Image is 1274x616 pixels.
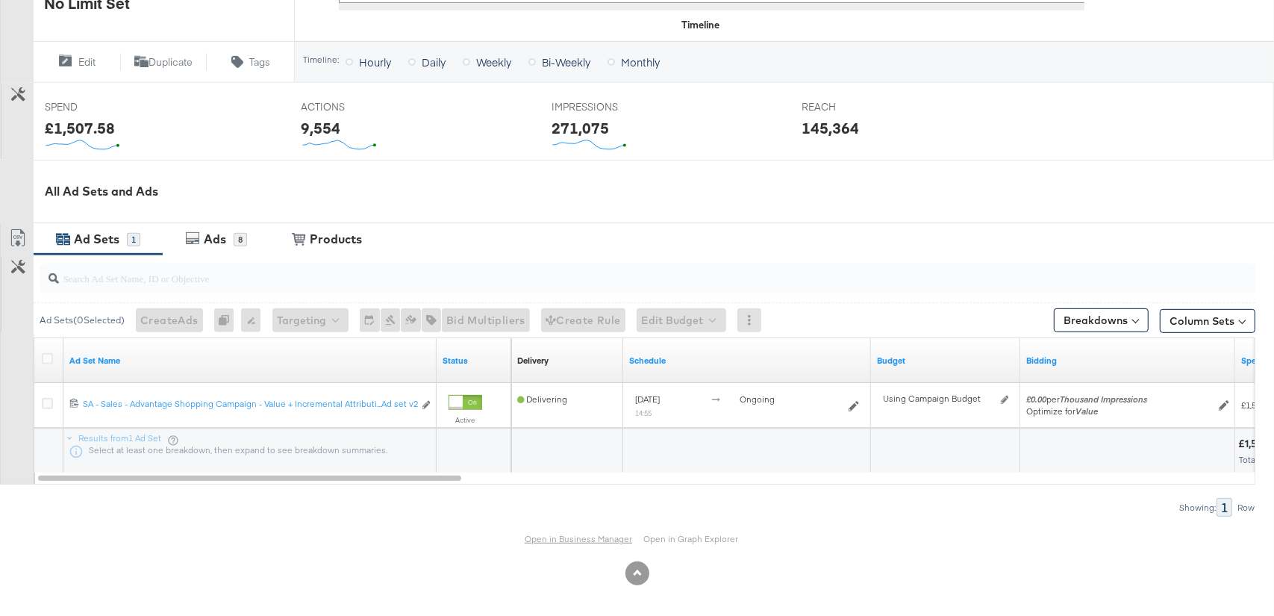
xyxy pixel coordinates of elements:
[45,117,115,139] div: £1,507.58
[127,233,140,246] div: 1
[1160,309,1255,333] button: Column Sets
[629,355,865,367] a: Shows when your Ad Set is scheduled to deliver.
[1026,355,1229,367] a: Shows your bid and optimisation settings for this Ad Set.
[249,55,270,69] span: Tags
[1026,393,1046,405] em: £0.00
[310,231,362,248] div: Products
[1178,503,1217,513] div: Showing:
[542,55,590,69] span: Bi-Weekly
[78,55,96,69] span: Edit
[45,183,1274,200] div: All Ad Sets and Ads
[635,393,660,405] span: [DATE]
[517,355,549,367] div: Delivery
[621,55,660,69] span: Monthly
[552,117,609,139] div: 271,075
[207,53,294,71] button: Tags
[1217,498,1232,517] div: 1
[643,533,738,544] a: Open in Graph Explorer
[1026,405,1147,417] div: Optimize for
[1054,308,1149,332] button: Breakdowns
[359,55,391,69] span: Hourly
[83,398,413,414] a: SA - Sales - Advantage Shopping Campaign - Value + Incremental Attributi...Ad set v2
[1075,405,1098,417] em: Value
[69,355,431,367] a: Your Ad Set name.
[883,393,997,405] div: Using Campaign Budget
[443,355,505,367] a: Shows the current state of your Ad Set.
[802,100,914,114] span: REACH
[1060,393,1147,405] em: Thousand Impressions
[33,53,120,71] button: Edit
[1026,393,1147,405] span: per
[552,100,663,114] span: IMPRESSIONS
[517,393,567,405] span: Delivering
[525,533,632,544] a: Open in Business Manager
[302,117,341,139] div: 9,554
[740,393,775,405] span: ongoing
[302,100,413,114] span: ACTIONS
[802,117,860,139] div: 145,364
[234,233,247,246] div: 8
[149,55,193,69] span: Duplicate
[476,55,511,69] span: Weekly
[40,314,125,327] div: Ad Sets ( 0 Selected)
[302,55,340,65] div: Timeline:
[214,308,241,332] div: 0
[517,355,549,367] a: Reflects the ability of your Ad Set to achieve delivery based on ad states, schedule and budget.
[59,258,1145,287] input: Search Ad Set Name, ID or Objective
[45,100,157,114] span: SPEND
[635,408,652,417] sub: 14:55
[83,398,413,410] div: SA - Sales - Advantage Shopping Campaign - Value + Incremental Attributi...Ad set v2
[204,231,226,248] div: Ads
[877,355,1014,367] a: Shows the current budget of Ad Set.
[1237,503,1255,513] div: Row
[120,53,207,71] button: Duplicate
[449,415,482,425] label: Active
[422,55,446,69] span: Daily
[681,18,719,32] div: Timeline
[74,231,119,248] div: Ad Sets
